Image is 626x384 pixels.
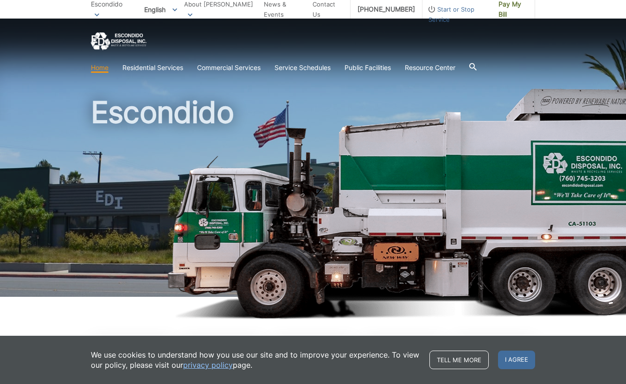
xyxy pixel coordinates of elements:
h1: Escondido [91,97,535,301]
a: Service Schedules [275,63,331,73]
a: Commercial Services [197,63,261,73]
a: privacy policy [183,360,233,370]
a: Home [91,63,109,73]
span: English [137,2,184,17]
a: Resource Center [405,63,455,73]
a: Residential Services [122,63,183,73]
p: We use cookies to understand how you use our site and to improve your experience. To view our pol... [91,350,420,370]
a: Public Facilities [345,63,391,73]
a: Tell me more [429,351,489,369]
a: EDCD logo. Return to the homepage. [91,32,147,51]
span: I agree [498,351,535,369]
